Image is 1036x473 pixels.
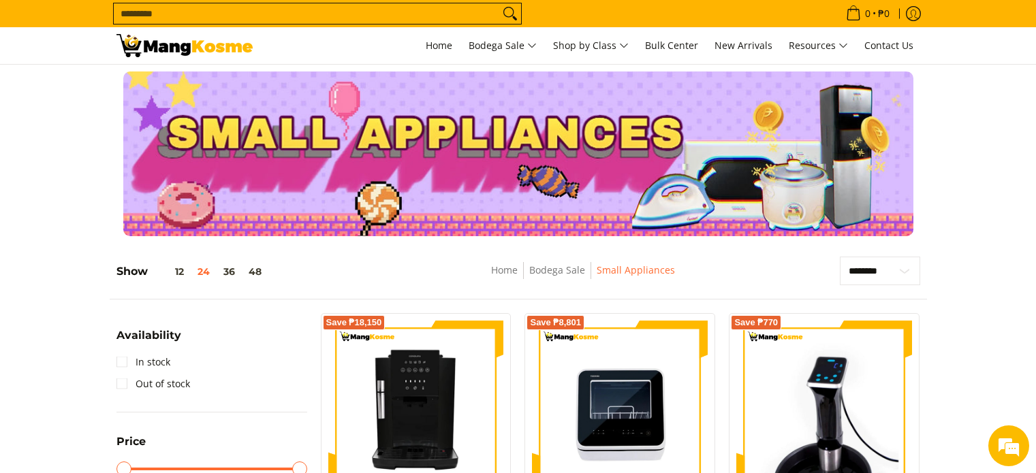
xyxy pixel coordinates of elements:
[499,3,521,24] button: Search
[217,266,242,277] button: 36
[116,351,170,373] a: In stock
[491,263,518,276] a: Home
[638,27,705,64] a: Bulk Center
[426,39,452,52] span: Home
[462,27,544,64] a: Bodega Sale
[392,262,774,293] nav: Breadcrumbs
[116,436,146,447] span: Price
[553,37,629,54] span: Shop by Class
[715,39,772,52] span: New Arrivals
[242,266,268,277] button: 48
[864,39,913,52] span: Contact Us
[116,373,190,395] a: Out of stock
[419,27,459,64] a: Home
[782,27,855,64] a: Resources
[116,330,181,341] span: Availability
[546,27,635,64] a: Shop by Class
[876,9,892,18] span: ₱0
[116,330,181,351] summary: Open
[116,436,146,457] summary: Open
[708,27,779,64] a: New Arrivals
[842,6,894,21] span: •
[191,266,217,277] button: 24
[789,37,848,54] span: Resources
[148,266,191,277] button: 12
[858,27,920,64] a: Contact Us
[645,39,698,52] span: Bulk Center
[116,34,253,57] img: Small Appliances l Mang Kosme: Home Appliances Warehouse Sale
[326,319,382,327] span: Save ₱18,150
[529,263,585,276] a: Bodega Sale
[734,319,778,327] span: Save ₱770
[266,27,920,64] nav: Main Menu
[863,9,873,18] span: 0
[469,37,537,54] span: Bodega Sale
[530,319,581,327] span: Save ₱8,801
[597,263,675,276] a: Small Appliances
[116,265,268,278] h5: Show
